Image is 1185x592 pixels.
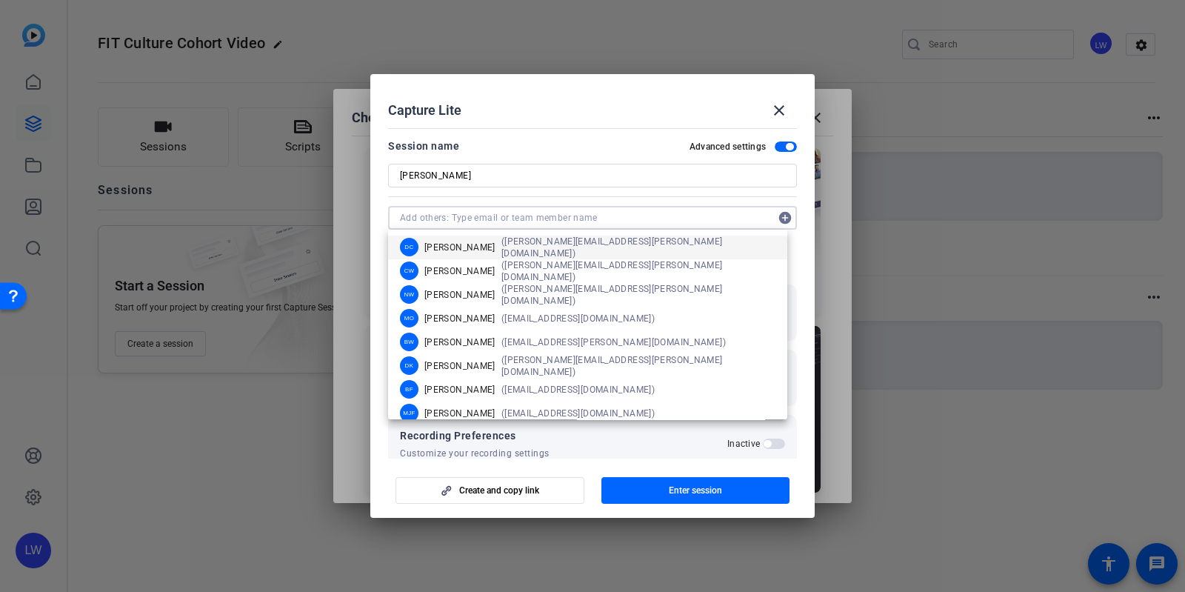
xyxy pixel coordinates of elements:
div: DK [400,356,418,375]
mat-icon: close [770,102,788,119]
span: ([PERSON_NAME][EMAIL_ADDRESS][PERSON_NAME][DOMAIN_NAME]) [501,354,776,378]
span: ([PERSON_NAME][EMAIL_ADDRESS][PERSON_NAME][DOMAIN_NAME]) [501,236,776,259]
span: ([EMAIL_ADDRESS][DOMAIN_NAME]) [501,384,655,396]
span: ([PERSON_NAME][EMAIL_ADDRESS][PERSON_NAME][DOMAIN_NAME]) [501,283,776,307]
h2: Inactive [727,438,760,450]
span: [PERSON_NAME] [424,265,495,277]
div: MJF [400,404,418,422]
input: Enter Session Name [400,167,785,184]
div: Session name [388,137,459,155]
span: Create and copy link [459,485,539,496]
button: Add [773,206,797,230]
button: Create and copy link [395,477,584,504]
mat-icon: add_circle [773,206,797,230]
span: [PERSON_NAME] [424,242,495,253]
span: [PERSON_NAME] [424,408,495,419]
span: [PERSON_NAME] [424,336,495,348]
div: MO [400,309,418,327]
div: BF [400,380,418,399]
span: Enter session [669,485,722,496]
span: ([PERSON_NAME][EMAIL_ADDRESS][PERSON_NAME][DOMAIN_NAME]) [501,259,776,283]
span: Customize your recording settings [400,448,550,459]
div: CW [400,262,418,280]
div: Capture Lite [388,93,797,128]
div: NW [400,285,418,304]
div: DC [400,238,418,256]
h2: Advanced settings [690,141,766,153]
span: ([EMAIL_ADDRESS][PERSON_NAME][DOMAIN_NAME]) [501,336,726,348]
span: ([EMAIL_ADDRESS][DOMAIN_NAME]) [501,313,655,325]
div: BW [400,333,418,351]
span: ([EMAIL_ADDRESS][DOMAIN_NAME]) [501,408,655,419]
span: Recording Preferences [400,427,550,445]
input: Add others: Type email or team member name [400,209,770,227]
span: [PERSON_NAME] [424,313,495,325]
span: [PERSON_NAME] [424,384,495,396]
span: [PERSON_NAME] [424,289,495,301]
button: Enter session [601,477,790,504]
span: [PERSON_NAME] [424,360,495,372]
